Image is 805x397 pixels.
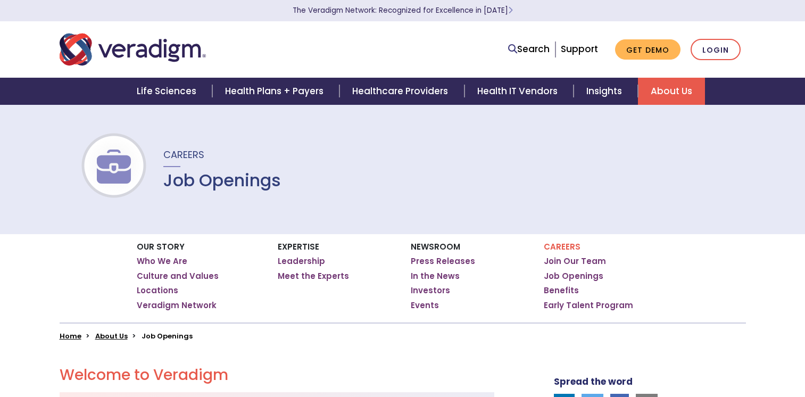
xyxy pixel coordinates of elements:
a: Veradigm Network [137,300,217,311]
a: Locations [137,285,178,296]
a: Insights [574,78,638,105]
a: About Us [95,331,128,341]
a: In the News [411,271,460,282]
a: Events [411,300,439,311]
a: Health Plans + Payers [212,78,339,105]
a: Press Releases [411,256,475,267]
a: Meet the Experts [278,271,349,282]
a: Health IT Vendors [464,78,574,105]
a: Healthcare Providers [339,78,464,105]
img: Veradigm logo [60,32,206,67]
h1: Job Openings [163,170,281,191]
a: Join Our Team [544,256,606,267]
a: Early Talent Program [544,300,633,311]
a: Leadership [278,256,325,267]
a: Login [691,39,741,61]
h2: Welcome to Veradigm [60,366,494,384]
a: Investors [411,285,450,296]
a: About Us [638,78,705,105]
a: Who We Are [137,256,187,267]
a: Culture and Values [137,271,219,282]
a: Job Openings [544,271,603,282]
a: Search [508,42,550,56]
a: Benefits [544,285,579,296]
a: Life Sciences [124,78,212,105]
a: Support [561,43,598,55]
a: Home [60,331,81,341]
strong: Spread the word [554,375,633,388]
span: Learn More [508,5,513,15]
span: Careers [163,148,204,161]
a: The Veradigm Network: Recognized for Excellence in [DATE]Learn More [293,5,513,15]
a: Get Demo [615,39,680,60]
